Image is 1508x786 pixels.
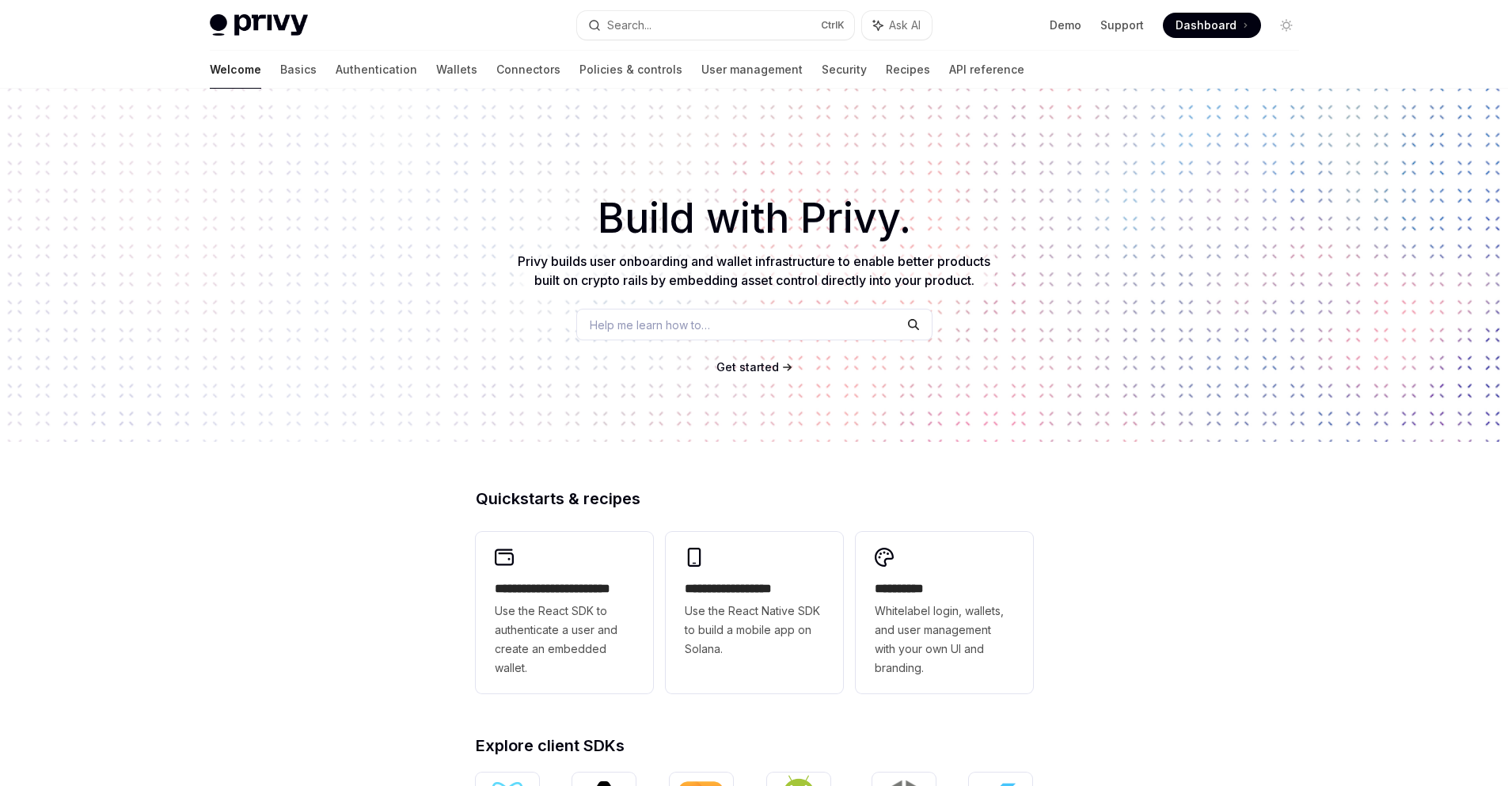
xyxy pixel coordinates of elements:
a: Connectors [496,51,560,89]
a: Basics [280,51,317,89]
a: Policies & controls [579,51,682,89]
button: Ask AI [862,11,932,40]
span: Ctrl K [821,19,845,32]
span: Whitelabel login, wallets, and user management with your own UI and branding. [875,602,1014,678]
a: Support [1100,17,1144,33]
span: Get started [716,360,779,374]
span: Build with Privy. [598,204,911,233]
img: light logo [210,14,308,36]
a: Dashboard [1163,13,1261,38]
a: API reference [949,51,1024,89]
span: Explore client SDKs [476,738,625,754]
span: Use the React Native SDK to build a mobile app on Solana. [685,602,824,659]
span: Dashboard [1176,17,1236,33]
span: Help me learn how to… [590,317,710,333]
a: Demo [1050,17,1081,33]
a: **** *****Whitelabel login, wallets, and user management with your own UI and branding. [856,532,1033,693]
div: Search... [607,16,651,35]
a: Get started [716,359,779,375]
span: Use the React SDK to authenticate a user and create an embedded wallet. [495,602,634,678]
a: Recipes [886,51,930,89]
button: Search...CtrlK [577,11,854,40]
a: User management [701,51,803,89]
span: Quickstarts & recipes [476,491,640,507]
a: Wallets [436,51,477,89]
span: Ask AI [889,17,921,33]
a: Security [822,51,867,89]
a: Authentication [336,51,417,89]
a: **** **** **** ***Use the React Native SDK to build a mobile app on Solana. [666,532,843,693]
button: Toggle dark mode [1274,13,1299,38]
span: Privy builds user onboarding and wallet infrastructure to enable better products built on crypto ... [518,253,990,288]
a: Welcome [210,51,261,89]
